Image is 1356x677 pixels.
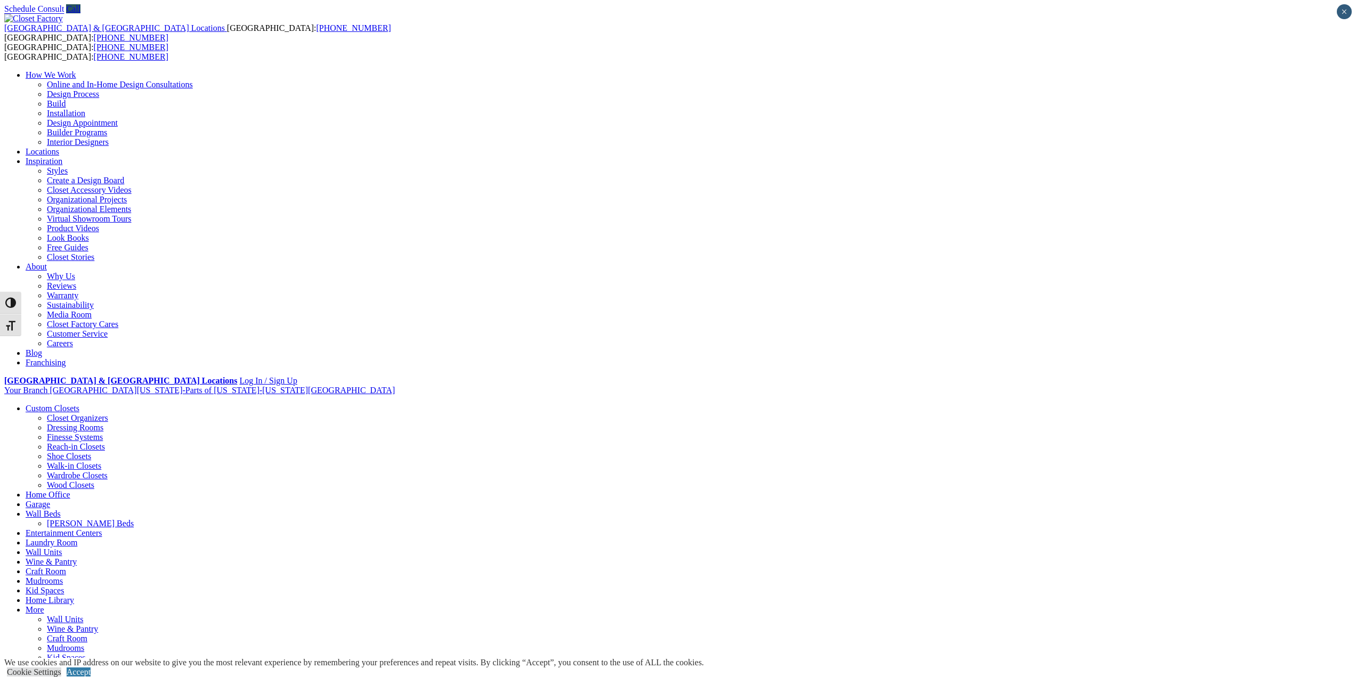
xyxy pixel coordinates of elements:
a: Warranty [47,291,78,300]
a: Online and In-Home Design Consultations [47,80,193,89]
a: Product Videos [47,224,99,233]
span: [GEOGRAPHIC_DATA][US_STATE]-Parts of [US_STATE]-[US_STATE][GEOGRAPHIC_DATA] [50,386,395,395]
a: Styles [47,166,68,175]
a: [GEOGRAPHIC_DATA] & [GEOGRAPHIC_DATA] Locations [4,376,237,385]
a: Shoe Closets [47,452,91,461]
a: About [26,262,47,271]
a: Finesse Systems [47,433,103,442]
a: Inspiration [26,157,62,166]
img: Closet Factory [4,14,63,23]
a: Kid Spaces [26,586,64,595]
a: Design Appointment [47,118,118,127]
span: [GEOGRAPHIC_DATA] & [GEOGRAPHIC_DATA] Locations [4,23,225,32]
a: Garage [26,500,50,509]
span: [GEOGRAPHIC_DATA]: [GEOGRAPHIC_DATA]: [4,43,168,61]
a: Interior Designers [47,137,109,146]
a: Build [47,99,66,108]
a: More menu text will display only on big screen [26,605,44,614]
a: Reach-in Closets [47,442,105,451]
a: Wall Units [26,548,62,557]
a: Sustainability [47,300,94,309]
a: [PERSON_NAME] Beds [47,519,134,528]
a: Mudrooms [47,643,84,652]
a: Franchising [26,358,66,367]
a: Look Books [47,233,89,242]
a: Custom Closets [26,404,79,413]
a: Organizational Projects [47,195,127,204]
a: Blog [26,348,42,357]
a: Laundry Room [26,538,77,547]
a: Closet Accessory Videos [47,185,132,194]
a: Builder Programs [47,128,107,137]
a: Wall Beds [26,509,61,518]
a: Craft Room [26,567,66,576]
a: How We Work [26,70,76,79]
a: Log In / Sign Up [239,376,297,385]
a: Locations [26,147,59,156]
a: Walk-in Closets [47,461,101,470]
a: Design Process [47,89,99,99]
a: Kid Spaces [47,653,85,662]
a: Media Room [47,310,92,319]
a: Free Guides [47,243,88,252]
a: Virtual Showroom Tours [47,214,132,223]
a: [PHONE_NUMBER] [316,23,391,32]
button: Close [1337,4,1352,19]
a: Wall Units [47,615,83,624]
a: Craft Room [47,634,87,643]
a: Closet Factory Cares [47,320,118,329]
a: Installation [47,109,85,118]
a: Create a Design Board [47,176,124,185]
a: Dressing Rooms [47,423,103,432]
div: We use cookies and IP address on our website to give you the most relevant experience by remember... [4,658,704,667]
a: Mudrooms [26,576,63,585]
a: Closet Stories [47,252,94,262]
a: Reviews [47,281,76,290]
a: Closet Organizers [47,413,108,422]
a: Accept [67,667,91,676]
a: Customer Service [47,329,108,338]
a: Your Branch [GEOGRAPHIC_DATA][US_STATE]-Parts of [US_STATE]-[US_STATE][GEOGRAPHIC_DATA] [4,386,395,395]
a: Wardrobe Closets [47,471,108,480]
a: Home Office [26,490,70,499]
a: Schedule Consult [4,4,64,13]
a: Home Library [26,596,74,605]
a: [GEOGRAPHIC_DATA] & [GEOGRAPHIC_DATA] Locations [4,23,227,32]
span: [GEOGRAPHIC_DATA]: [GEOGRAPHIC_DATA]: [4,23,391,42]
a: Wine & Pantry [47,624,98,633]
a: Cookie Settings [7,667,61,676]
a: [PHONE_NUMBER] [94,33,168,42]
a: Wood Closets [47,480,94,490]
a: Call [66,4,80,13]
a: [PHONE_NUMBER] [94,52,168,61]
a: Careers [47,339,73,348]
a: Organizational Elements [47,205,131,214]
a: Wine & Pantry [26,557,77,566]
span: Your Branch [4,386,47,395]
a: Entertainment Centers [26,528,102,537]
a: Why Us [47,272,75,281]
a: [PHONE_NUMBER] [94,43,168,52]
